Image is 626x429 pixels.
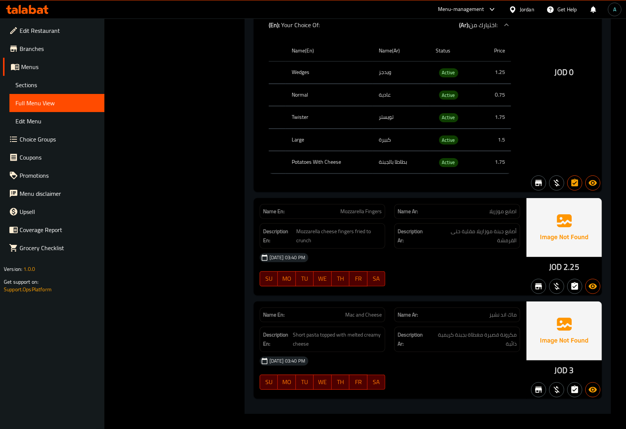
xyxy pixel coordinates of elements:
[3,148,104,166] a: Coupons
[3,221,104,239] a: Coverage Report
[3,22,104,40] a: Edit Restaurant
[3,130,104,148] a: Choice Groups
[373,106,430,129] td: تويستر
[349,375,367,390] button: FR
[549,260,562,274] span: JOD
[263,273,275,284] span: SU
[367,271,386,286] button: SA
[569,65,574,80] span: 0
[430,40,479,62] th: Status
[4,264,22,274] span: Version:
[373,84,430,106] td: عادية
[266,254,308,261] span: [DATE] 03:40 PM
[9,76,104,94] a: Sections
[296,375,314,390] button: TU
[9,94,104,112] a: Full Menu View
[263,377,275,387] span: SU
[263,311,285,319] strong: Name En:
[286,84,373,106] th: Normal
[439,68,458,77] span: Active
[563,260,579,274] span: 2.25
[3,203,104,221] a: Upsell
[398,311,418,319] strong: Name Ar:
[373,129,430,151] td: كبيرة
[21,62,98,71] span: Menus
[332,375,350,390] button: TH
[527,198,602,257] img: Ae5nvW7+0k+MAAAAAElFTkSuQmCC
[567,279,582,294] button: Not has choices
[269,20,320,29] p: Your Choice Of:
[459,19,469,31] b: (Ar):
[352,377,364,387] span: FR
[430,330,517,349] span: مكرونة قصيرة مغطاة بجبنة كريمية ذائبة
[15,98,98,108] span: Full Menu View
[20,135,98,144] span: Choice Groups
[263,227,295,245] strong: Description En:
[260,375,278,390] button: SU
[263,330,292,349] strong: Description En:
[260,13,520,37] div: (En): Your Choice Of:(Ar):اختيارك من:
[549,279,564,294] button: Purchased item
[286,129,373,151] th: Large
[398,227,430,245] strong: Description Ar:
[3,185,104,203] a: Menu disclaimer
[489,311,517,319] span: ماك اند نشيز
[317,377,329,387] span: WE
[3,40,104,58] a: Branches
[15,117,98,126] span: Edit Menu
[398,208,418,215] strong: Name Ar:
[260,271,278,286] button: SU
[20,171,98,180] span: Promotions
[489,208,517,215] span: اصابع موزريلا
[296,271,314,286] button: TU
[438,5,484,14] div: Menu-management
[332,271,350,286] button: TH
[293,330,382,349] span: Short pasta topped with melted creamy cheese
[585,382,600,397] button: Available
[370,377,383,387] span: SA
[585,279,600,294] button: Available
[439,135,458,145] div: Active
[531,175,546,191] button: Not branch specific item
[317,273,329,284] span: WE
[3,239,104,257] a: Grocery Checklist
[20,26,98,35] span: Edit Restaurant
[286,106,373,129] th: Twister
[278,375,296,390] button: MO
[4,284,52,294] a: Support.OpsPlatform
[479,151,511,174] td: 1.75
[281,377,293,387] span: MO
[439,113,458,122] div: Active
[263,208,285,215] strong: Name En:
[20,44,98,53] span: Branches
[373,40,430,62] th: Name(Ar)
[569,363,574,378] span: 3
[549,175,564,191] button: Purchased item
[345,311,382,319] span: Mac and Cheese
[9,112,104,130] a: Edit Menu
[286,151,373,174] th: Potatoes With Cheese
[531,279,546,294] button: Not branch specific item
[373,62,430,84] td: ويدجز
[281,273,293,284] span: MO
[520,5,534,14] div: Jordan
[567,175,582,191] button: Has choices
[20,153,98,162] span: Coupons
[555,363,568,378] span: JOD
[314,375,332,390] button: WE
[431,227,517,245] span: أصابع جبنة موزاريلا مقلية حتى القرمشة
[4,277,38,287] span: Get support on:
[479,84,511,106] td: 0.75
[531,382,546,397] button: Not branch specific item
[340,208,382,215] span: Mozzarella Fingers
[269,40,511,174] table: choices table
[439,158,458,167] span: Active
[299,377,311,387] span: TU
[23,264,35,274] span: 1.0.0
[286,62,373,84] th: Wedges
[20,225,98,234] span: Coverage Report
[527,301,602,360] img: Ae5nvW7+0k+MAAAAAElFTkSuQmCC
[479,106,511,129] td: 1.75
[266,357,308,364] span: [DATE] 03:40 PM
